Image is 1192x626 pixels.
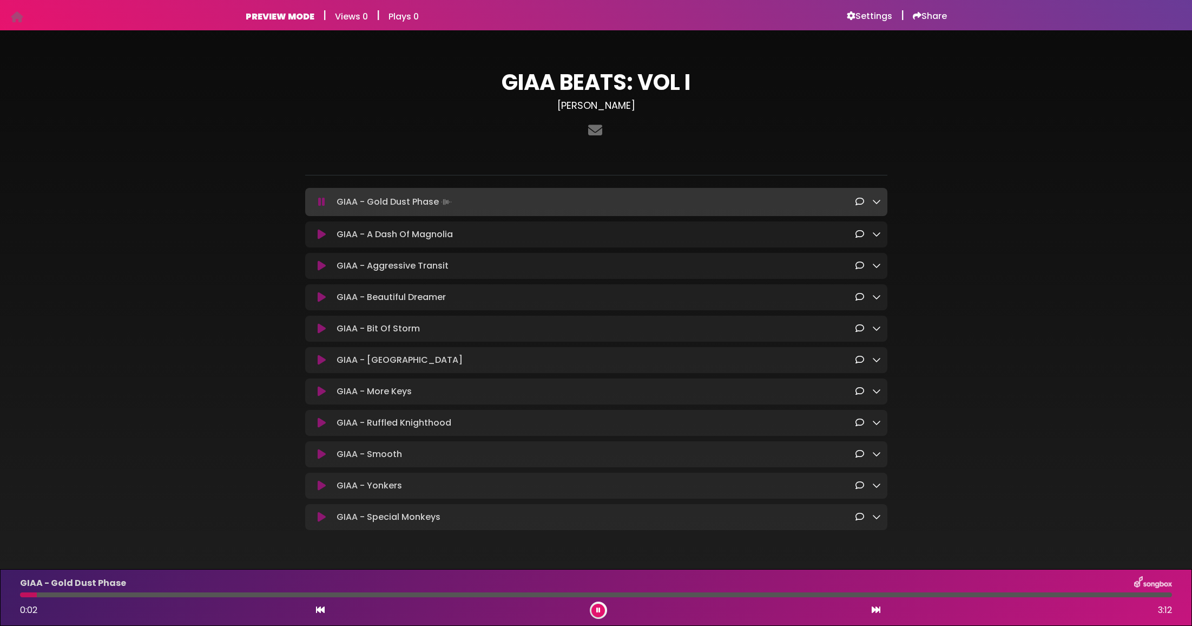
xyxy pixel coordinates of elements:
[847,11,892,22] a: Settings
[337,511,440,524] p: GIAA - Special Monkeys
[337,194,454,210] p: GIAA - Gold Dust Phase
[335,11,368,22] h6: Views 0
[323,9,326,22] h5: |
[337,228,453,241] p: GIAA - A Dash Of Magnolia
[337,385,412,398] p: GIAA - More Keys
[337,448,402,461] p: GIAA - Smooth
[913,11,947,22] a: Share
[246,11,314,22] h6: PREVIEW MODE
[377,9,380,22] h5: |
[337,354,463,367] p: GIAA - [GEOGRAPHIC_DATA]
[388,11,419,22] h6: Plays 0
[305,100,887,112] h3: [PERSON_NAME]
[337,479,402,492] p: GIAA - Yonkers
[337,291,446,304] p: GIAA - Beautiful Dreamer
[337,322,420,335] p: GIAA - Bit Of Storm
[337,259,449,272] p: GIAA - Aggressive Transit
[901,9,904,22] h5: |
[439,194,454,210] img: waveform4.gif
[305,69,887,95] h1: GIAA BEATS: VOL I
[337,416,451,429] p: GIAA - Ruffled Knighthood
